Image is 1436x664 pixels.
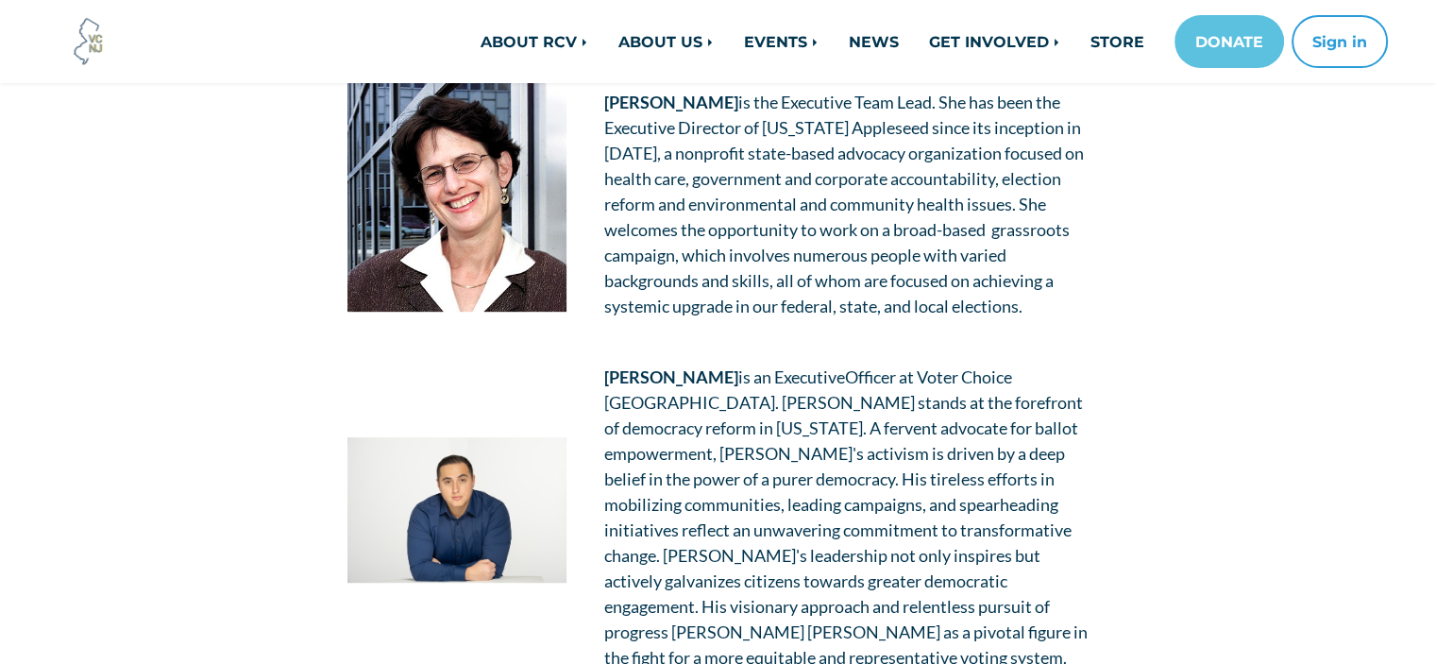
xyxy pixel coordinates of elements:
[63,16,114,67] img: Voter Choice NJ
[314,15,1388,68] nav: Main navigation
[834,23,914,60] a: NEWS
[604,92,1084,316] span: is the Executive Team Lead. She has been the Executive Director of [US_STATE] Appleseed since its...
[914,23,1075,60] a: GET INVOLVED
[1075,23,1159,60] a: STORE
[604,92,738,112] strong: [PERSON_NAME]
[1292,15,1388,68] button: Sign in or sign up
[603,23,729,60] a: ABOUT US
[604,366,738,387] strong: [PERSON_NAME]
[465,23,603,60] a: ABOUT RCV
[729,23,834,60] a: EVENTS
[1174,15,1284,68] a: DONATE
